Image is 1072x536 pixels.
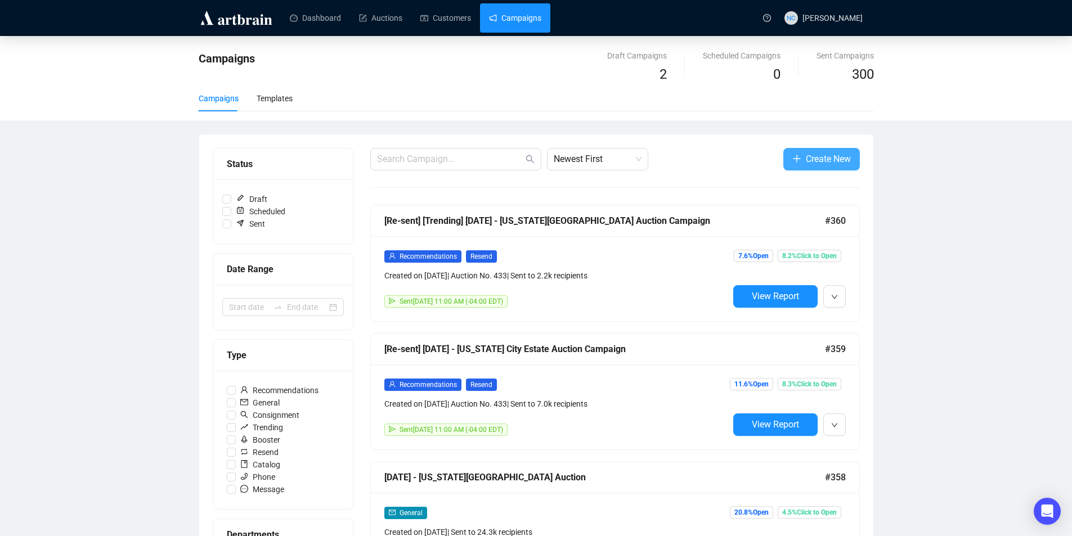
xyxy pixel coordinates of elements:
[389,426,396,433] span: send
[733,413,818,436] button: View Report
[370,333,860,450] a: [Re-sent] [DATE] - [US_STATE] City Estate Auction Campaign#359userRecommendationsResendCreated on...
[802,13,863,22] span: [PERSON_NAME]
[240,448,248,456] span: retweet
[389,509,396,516] span: mail
[733,285,818,308] button: View Report
[199,92,239,105] div: Campaigns
[703,49,781,62] div: Scheduled Campaigns
[852,66,874,82] span: 300
[240,411,248,418] span: search
[825,342,846,356] span: #359
[466,379,497,391] span: Resend
[236,384,323,397] span: Recommendations
[787,12,796,23] span: NC
[229,301,269,313] input: Start date
[607,49,667,62] div: Draft Campaigns
[752,291,799,301] span: View Report
[792,154,801,163] span: plus
[817,49,874,62] div: Sent Campaigns
[400,298,503,305] span: Sent [DATE] 11:00 AM (-04:00 EDT)
[240,472,248,480] span: phone
[240,423,248,431] span: rise
[825,214,846,228] span: #360
[400,253,457,260] span: Recommendations
[400,381,457,389] span: Recommendations
[389,253,396,259] span: user
[1034,498,1061,525] div: Open Intercom Messenger
[236,471,280,483] span: Phone
[389,381,396,388] span: user
[231,205,290,218] span: Scheduled
[734,250,773,262] span: 7.6% Open
[778,506,841,519] span: 4.5% Click to Open
[227,157,339,171] div: Status
[773,66,781,82] span: 0
[199,9,274,27] img: logo
[384,470,825,484] div: [DATE] - [US_STATE][GEOGRAPHIC_DATA] Auction
[778,250,841,262] span: 8.2% Click to Open
[384,398,729,410] div: Created on [DATE] | Auction No. 433 | Sent to 7.0k recipients
[240,398,248,406] span: mail
[240,460,248,468] span: book
[273,303,282,312] span: swap-right
[236,446,283,458] span: Resend
[257,92,293,105] div: Templates
[489,3,541,33] a: Campaigns
[752,419,799,430] span: View Report
[287,301,327,313] input: End date
[730,506,773,519] span: 20.8% Open
[831,422,838,429] span: down
[420,3,471,33] a: Customers
[359,3,402,33] a: Auctions
[831,294,838,300] span: down
[389,298,396,304] span: send
[290,3,341,33] a: Dashboard
[227,348,339,362] div: Type
[231,193,272,205] span: Draft
[231,218,270,230] span: Sent
[660,66,667,82] span: 2
[236,483,289,496] span: Message
[384,214,825,228] div: [Re-sent] [Trending] [DATE] - [US_STATE][GEOGRAPHIC_DATA] Auction Campaign
[400,509,423,517] span: General
[384,269,729,282] div: Created on [DATE] | Auction No. 433 | Sent to 2.2k recipients
[806,152,851,166] span: Create New
[763,14,771,22] span: question-circle
[370,205,860,322] a: [Re-sent] [Trending] [DATE] - [US_STATE][GEOGRAPHIC_DATA] Auction Campaign#360userRecommendations...
[240,485,248,493] span: message
[236,397,284,409] span: General
[236,409,304,421] span: Consignment
[236,434,285,446] span: Booster
[783,148,860,170] button: Create New
[384,342,825,356] div: [Re-sent] [DATE] - [US_STATE] City Estate Auction Campaign
[240,386,248,394] span: user
[227,262,339,276] div: Date Range
[273,303,282,312] span: to
[825,470,846,484] span: #358
[236,421,288,434] span: Trending
[526,155,535,164] span: search
[377,152,523,166] input: Search Campaign...
[466,250,497,263] span: Resend
[199,52,255,65] span: Campaigns
[240,435,248,443] span: rocket
[554,148,642,170] span: Newest First
[236,458,285,471] span: Catalog
[730,378,773,390] span: 11.6% Open
[778,378,841,390] span: 8.3% Click to Open
[400,426,503,434] span: Sent [DATE] 11:00 AM (-04:00 EDT)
